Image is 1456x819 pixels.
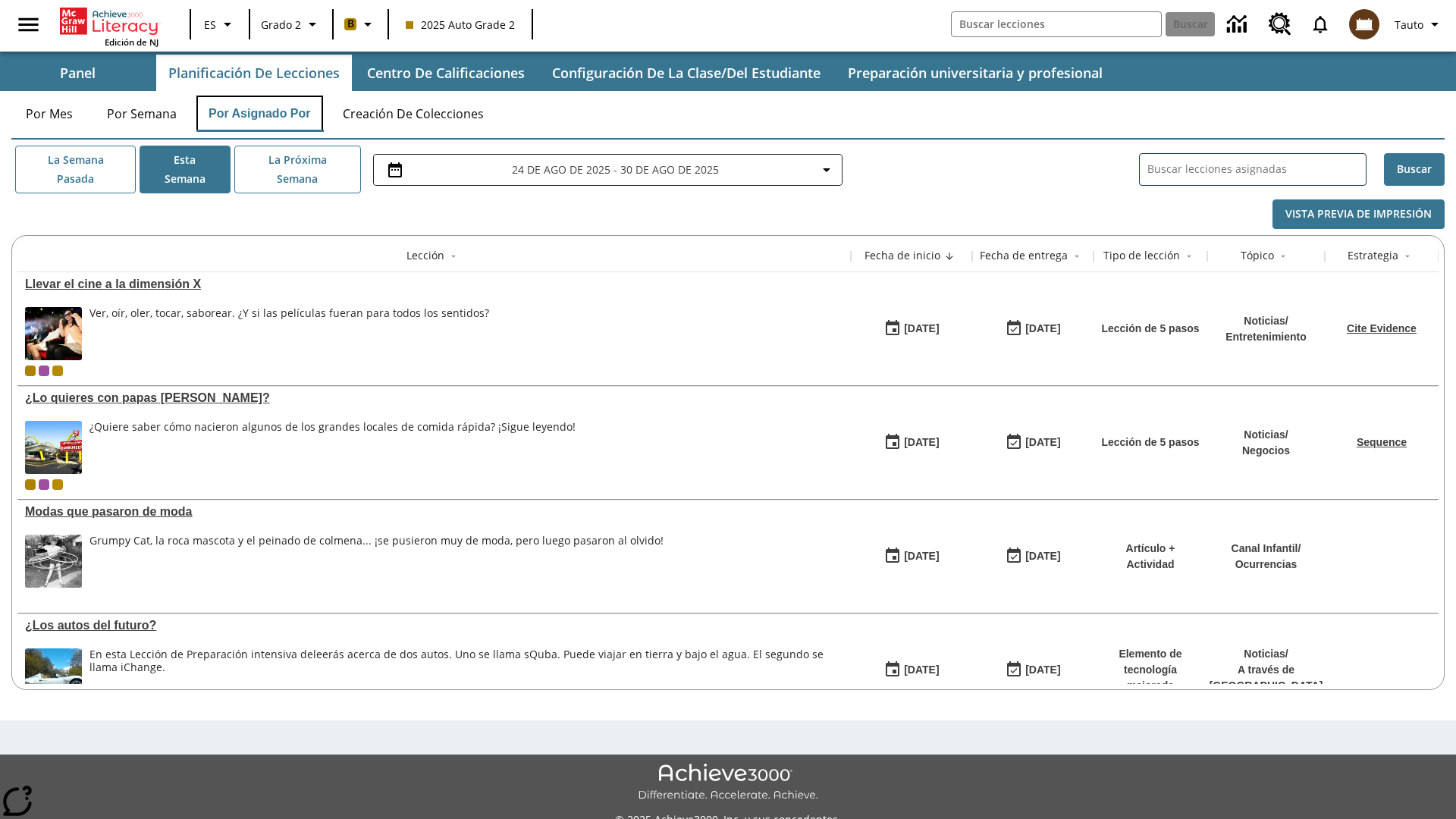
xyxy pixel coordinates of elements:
[25,307,82,360] img: El panel situado frente a los asientos rocía con agua nebulizada al feliz público en un cine equi...
[89,648,843,674] div: En esta Lección de Preparación intensiva de
[879,428,944,457] button: 07/26/25: Primer día en que estuvo disponible la lección
[196,96,323,132] button: Por asignado por
[1340,5,1389,44] button: Escoja un nuevo avatar
[1103,248,1180,263] div: Tipo de lección
[255,11,328,38] button: Grado: Grado 2, Elige un grado
[1232,541,1301,557] p: Canal Infantil /
[1357,436,1407,448] a: Sequence
[25,535,82,588] img: foto en blanco y negro de una chica haciendo girar unos hula-hulas en la década de 1950
[25,505,843,519] a: Modas que pasaron de moda, Lecciones
[25,479,36,490] div: Clase actual
[1389,11,1450,38] button: Perfil/Configuración
[89,307,489,360] div: Ver, oír, oler, tocar, saborear. ¿Y si las películas fueran para todos los sentidos?
[1272,199,1445,229] button: Vista previa de impresión
[1101,321,1199,337] p: Lección de 5 pasos
[89,535,664,588] span: Grumpy Cat, la roca mascota y el peinado de colmena... ¡se pusieron muy de moda, pero luego pasar...
[940,247,959,265] button: Sort
[1241,248,1274,263] div: Tópico
[204,17,216,33] span: ES
[52,366,63,376] div: New 2025 class
[879,315,944,344] button: 08/18/25: Primer día en que estuvo disponible la lección
[1025,547,1060,566] div: [DATE]
[25,278,843,291] a: Llevar el cine a la dimensión X, Lecciones
[355,55,537,91] button: Centro de calificaciones
[1025,433,1060,452] div: [DATE]
[25,648,82,701] img: Un automóvil de alta tecnología flotando en el agua.
[39,366,49,376] div: OL 2025 Auto Grade 3
[952,12,1161,36] input: Buscar campo
[25,619,843,632] div: ¿Los autos del futuro?
[1000,542,1065,571] button: 06/30/26: Último día en que podrá accederse la lección
[1242,427,1290,443] p: Noticias /
[261,17,301,33] span: Grado 2
[60,5,158,48] div: Portada
[980,248,1068,263] div: Fecha de entrega
[904,319,939,338] div: [DATE]
[196,11,244,38] button: Lenguaje: ES, Selecciona un idioma
[1210,646,1323,662] p: Noticias /
[25,619,843,632] a: ¿Los autos del futuro? , Lecciones
[25,366,36,376] span: Clase actual
[836,55,1115,91] button: Preparación universitaria y profesional
[1101,435,1199,450] p: Lección de 5 pasos
[1210,662,1323,694] p: A través de [GEOGRAPHIC_DATA]
[1225,329,1307,345] p: Entretenimiento
[25,278,843,291] div: Llevar el cine a la dimensión X
[331,96,496,132] button: Creación de colecciones
[1347,322,1417,334] a: Cite Evidence
[89,648,843,701] div: En esta Lección de Preparación intensiva de leerás acerca de dos autos. Uno se llama sQuba. Puede...
[1000,428,1065,457] button: 07/03/26: Último día en que podrá accederse la lección
[39,479,49,490] div: OL 2025 Auto Grade 3
[1384,153,1445,186] button: Buscar
[380,161,836,179] button: Seleccione el intervalo de fechas opción del menú
[89,421,576,434] div: ¿Quiere saber cómo nacieron algunos de los grandes locales de comida rápida? ¡Sigue leyendo!
[89,421,576,474] div: ¿Quiere saber cómo nacieron algunos de los grandes locales de comida rápida? ¡Sigue leyendo!
[1398,247,1417,265] button: Sort
[60,6,158,36] a: Portada
[1101,646,1200,694] p: Elemento de tecnología mejorada
[1349,9,1379,39] img: avatar image
[1025,319,1060,338] div: [DATE]
[904,661,939,679] div: [DATE]
[1218,4,1260,45] a: Centro de información
[817,161,836,179] svg: Collapse Date Range Filter
[11,96,87,132] button: Por mes
[1395,17,1423,33] span: Tauto
[25,391,843,405] div: ¿Lo quieres con papas fritas?
[338,11,383,38] button: Boost El color de la clase es anaranjado claro. Cambiar el color de la clase.
[25,505,843,519] div: Modas que pasaron de moda
[89,535,664,548] div: Grumpy Cat, la roca mascota y el peinado de colmena... ¡se pusieron muy de moda, pero luego pasar...
[1301,5,1340,44] a: Notificaciones
[89,307,489,320] div: Ver, oír, oler, tocar, saborear. ¿Y si las películas fueran para todos los sentidos?
[2,55,153,91] button: Panel
[1068,247,1086,265] button: Sort
[52,479,63,490] span: New 2025 class
[15,146,136,193] button: La semana pasada
[95,96,189,132] button: Por semana
[140,146,231,193] button: Esta semana
[904,547,939,566] div: [DATE]
[879,542,944,571] button: 07/19/25: Primer día en que estuvo disponible la lección
[1348,248,1398,263] div: Estrategia
[864,248,940,263] div: Fecha de inicio
[879,656,944,685] button: 07/01/25: Primer día en que estuvo disponible la lección
[1225,313,1307,329] p: Noticias /
[89,647,824,674] testabrev: leerás acerca de dos autos. Uno se llama sQuba. Puede viajar en tierra y bajo el agua. El segundo...
[406,248,444,263] div: Lección
[638,764,818,802] img: Achieve3000 Differentiate Accelerate Achieve
[25,391,843,405] a: ¿Lo quieres con papas fritas?, Lecciones
[6,2,51,47] button: Abrir el menú lateral
[25,421,82,474] img: Uno de los primeros locales de McDonald's, con el icónico letrero rojo y los arcos amarillos.
[1101,541,1200,573] p: Artículo + Actividad
[1000,656,1065,685] button: 08/01/26: Último día en que podrá accederse la lección
[1025,661,1060,679] div: [DATE]
[512,162,719,177] span: 24 de ago de 2025 - 30 de ago de 2025
[1260,4,1301,45] a: Centro de recursos, Se abrirá en una pestaña nueva.
[1242,443,1290,459] p: Negocios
